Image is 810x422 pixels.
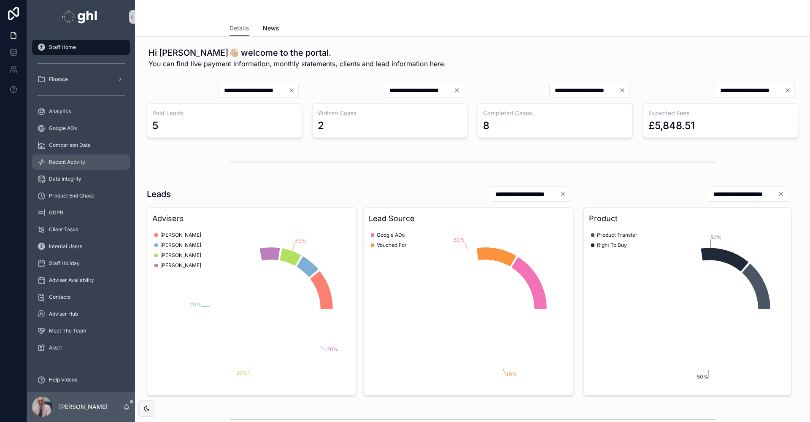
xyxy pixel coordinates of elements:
p: [PERSON_NAME] [59,403,108,411]
button: Clear [454,87,464,94]
span: Details [229,24,249,32]
span: Recent Activity [49,159,85,165]
span: Adviser Availability [49,277,94,284]
button: Clear [559,191,570,197]
span: Adviser Hub [49,311,78,317]
img: App logo [62,10,100,24]
span: Google ADs [49,125,77,132]
a: Adviser Availability [32,273,130,288]
a: Contacts [32,289,130,305]
a: Internal Users [32,239,130,254]
span: Internal Users [49,243,82,250]
span: Analytics [49,108,71,115]
a: Analytics [32,104,130,119]
h3: Product [589,213,786,225]
button: Clear [778,191,788,197]
span: Contacts [49,294,70,300]
h1: Hi [PERSON_NAME]👋🏼 welcome to the portal. [148,47,446,59]
span: Staff Home [49,44,76,51]
span: [PERSON_NAME] [160,252,201,259]
a: Finance [32,72,130,87]
a: Client Tasks [32,222,130,237]
a: Product End Chase [32,188,130,203]
button: Clear [619,87,629,94]
span: Help Videos [49,376,77,383]
h3: Paid Leads [152,109,297,117]
a: Adviser Hub [32,306,130,322]
h3: Expected Fees [648,109,793,117]
tspan: 20% [236,370,248,376]
span: Staff Holiday [49,260,80,267]
span: Product End Chase [49,192,94,199]
a: Help Videos [32,372,130,387]
a: Data Integrity [32,171,130,187]
div: chart [152,228,351,390]
span: You can find live payment information, monthly statements, clients and lead information here. [148,59,446,69]
span: News [263,24,279,32]
tspan: 50% [710,234,722,241]
span: Comparison Data [49,142,91,149]
a: Google ADs [32,121,130,136]
span: Client Tasks [49,226,78,233]
a: Comparison Data [32,138,130,153]
div: £5,848.51 [648,119,695,133]
div: scrollable content [27,34,135,392]
a: News [263,21,279,38]
tspan: 20% [327,346,338,352]
span: [PERSON_NAME] [160,232,201,238]
tspan: 20% [190,301,201,308]
h1: Leads [147,188,171,200]
span: Data Integrity [49,176,81,182]
span: Vouched For [377,242,407,249]
span: [PERSON_NAME] [160,262,201,269]
h3: Completed Cases [483,109,627,117]
span: Finance [49,76,68,83]
div: 8 [483,119,489,133]
a: Recent Activity [32,154,130,170]
h3: Lead Source [369,213,567,225]
button: Clear [784,87,794,94]
a: Details [229,21,249,37]
h3: Advisers [152,213,351,225]
span: Meet The Team [49,327,86,334]
button: Clear [288,87,298,94]
span: GDPR [49,209,63,216]
a: Meet The Team [32,323,130,338]
div: 2 [318,119,324,133]
h3: Written Cases [318,109,462,117]
span: Google ADs [377,232,405,238]
a: GDPR [32,205,130,220]
tspan: 50% [697,373,708,380]
div: 5 [152,119,158,133]
span: Asset [49,344,62,351]
tspan: 60% [454,237,465,243]
span: [PERSON_NAME] [160,242,201,249]
a: Staff Home [32,40,130,55]
tspan: 40% [505,371,517,377]
tspan: 40% [295,238,307,244]
div: chart [589,228,786,390]
span: Product Transfer [597,232,637,238]
span: Right To Buy [597,242,627,249]
a: Staff Holiday [32,256,130,271]
a: Asset [32,340,130,355]
div: chart [369,228,567,390]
